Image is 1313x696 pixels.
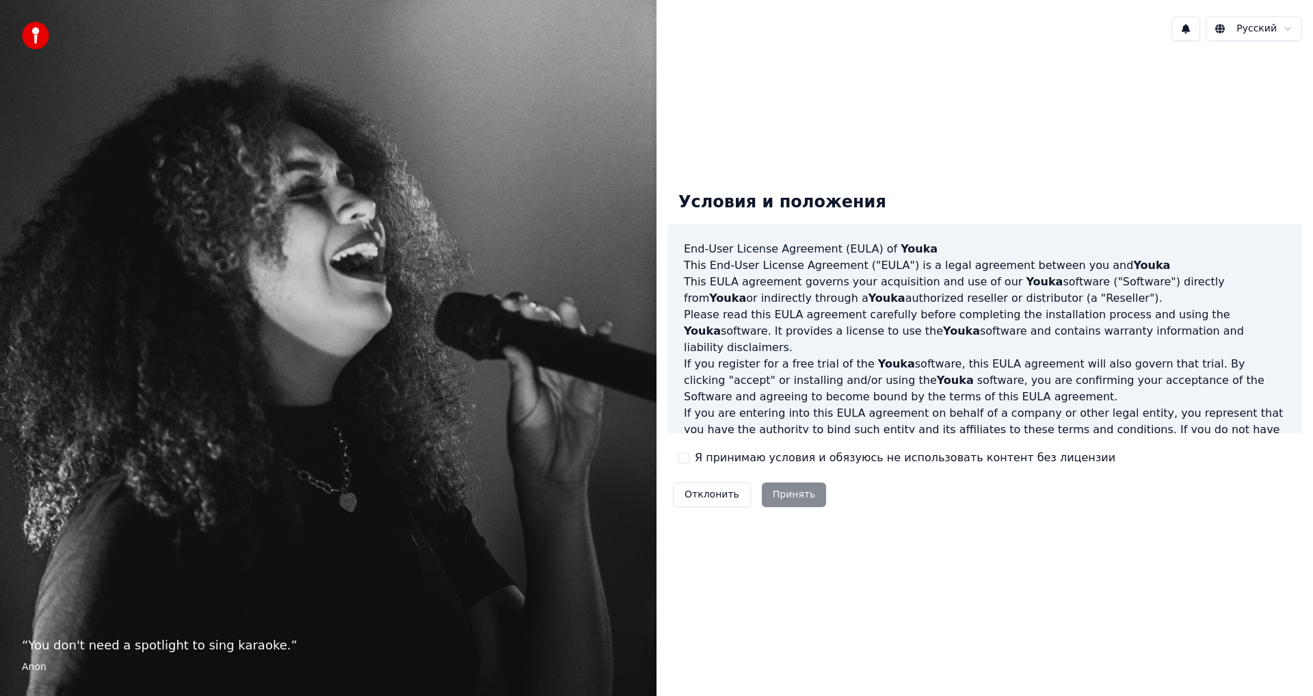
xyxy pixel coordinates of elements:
[684,356,1286,405] p: If you register for a free trial of the software, this EULA agreement will also govern that trial...
[1133,259,1170,272] span: Youka
[695,450,1115,466] label: Я принимаю условия и обязуюсь не использовать контент без лицензии
[684,324,721,337] span: Youka
[684,307,1286,356] p: Please read this EULA agreement carefully before completing the installation process and using th...
[901,242,938,255] span: Youka
[684,405,1286,471] p: If you are entering into this EULA agreement on behalf of a company or other legal entity, you re...
[684,257,1286,274] p: This End-User License Agreement ("EULA") is a legal agreement between you and
[667,181,897,224] div: Условия и положения
[937,374,974,387] span: Youka
[22,636,635,655] p: “ You don't need a spotlight to sing karaoke. ”
[1026,275,1063,288] span: Youka
[22,660,635,674] footer: Anon
[22,22,49,49] img: youka
[943,324,980,337] span: Youka
[684,274,1286,307] p: This EULA agreement governs your acquisition and use of our software ("Software") directly from o...
[709,292,746,305] span: Youka
[878,357,915,370] span: Youka
[684,241,1286,257] h3: End-User License Agreement (EULA) of
[868,292,905,305] span: Youka
[673,482,751,507] button: Отклонить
